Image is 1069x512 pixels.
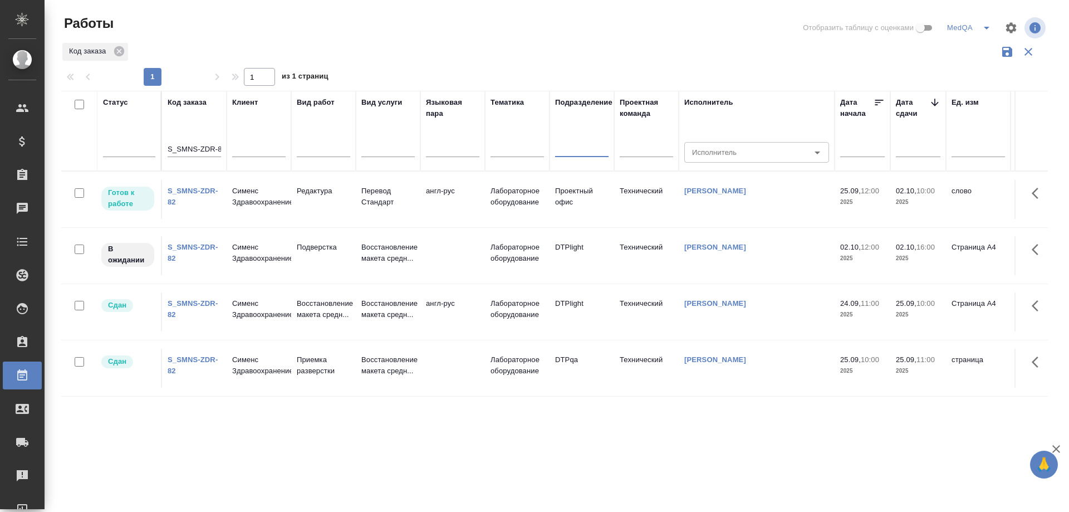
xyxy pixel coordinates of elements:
[614,292,679,331] td: Технический
[297,186,350,197] p: Редактура
[840,187,861,195] p: 25.09,
[100,186,155,212] div: Исполнитель может приступить к работе
[896,243,916,251] p: 02.10,
[840,299,861,308] p: 24.09,
[916,243,935,251] p: 16:00
[61,14,114,32] span: Работы
[1024,17,1048,38] span: Посмотреть информацию
[550,349,614,388] td: DTPqa
[684,187,746,195] a: [PERSON_NAME]
[1025,180,1052,207] button: Здесь прячутся важные кнопки
[620,97,673,119] div: Проектная команда
[1025,292,1052,319] button: Здесь прячутся важные кнопки
[103,97,128,108] div: Статус
[361,354,415,377] p: Восстановление макета средн...
[297,298,350,320] p: Восстановление макета средн...
[946,180,1011,219] td: слово
[1030,451,1058,479] button: 🙏
[896,299,916,308] p: 25.09,
[491,97,524,108] div: Тематика
[896,97,929,119] div: Дата сдачи
[297,354,350,377] p: Приемка разверстки
[946,236,1011,275] td: Страница А4
[896,253,940,264] p: 2025
[232,186,286,208] p: Сименс Здравоохранение
[916,355,935,364] p: 11:00
[550,180,614,219] td: Проектный офис
[840,253,885,264] p: 2025
[555,97,612,108] div: Подразделение
[491,354,544,377] p: Лабораторное оборудование
[684,243,746,251] a: [PERSON_NAME]
[1025,236,1052,263] button: Здесь прячутся важные кнопки
[69,46,110,57] p: Код заказа
[684,97,733,108] div: Исполнитель
[420,292,485,331] td: англ-рус
[232,242,286,264] p: Сименс Здравоохранение
[998,14,1024,41] span: Настроить таблицу
[896,309,940,320] p: 2025
[232,97,258,108] div: Клиент
[168,299,218,319] a: S_SMNS-ZDR-82
[896,365,940,377] p: 2025
[1011,236,1066,275] td: 42
[168,355,218,375] a: S_SMNS-ZDR-82
[946,292,1011,331] td: Страница А4
[168,97,207,108] div: Код заказа
[426,97,479,119] div: Языковая пара
[896,355,916,364] p: 25.09,
[896,197,940,208] p: 2025
[108,187,148,209] p: Готов к работе
[282,70,328,86] span: из 1 страниц
[361,298,415,320] p: Восстановление макета средн...
[108,356,126,367] p: Сдан
[896,187,916,195] p: 02.10,
[840,243,861,251] p: 02.10,
[1034,453,1053,476] span: 🙏
[684,299,746,308] a: [PERSON_NAME]
[614,236,679,275] td: Технический
[1011,349,1066,388] td: 43
[944,19,998,37] div: split button
[100,298,155,313] div: Менеджер проверил работу исполнителя, передает ее на следующий этап
[840,365,885,377] p: 2025
[297,242,350,253] p: Подверстка
[840,97,874,119] div: Дата начала
[100,242,155,268] div: Исполнитель назначен, приступать к работе пока рано
[803,22,914,33] span: Отобразить таблицу с оценками
[840,197,885,208] p: 2025
[361,97,403,108] div: Вид услуги
[614,349,679,388] td: Технический
[491,298,544,320] p: Лабораторное оборудование
[952,97,979,108] div: Ед. изм
[861,187,879,195] p: 12:00
[684,355,746,364] a: [PERSON_NAME]
[1011,292,1066,331] td: 43
[232,298,286,320] p: Сименс Здравоохранение
[861,243,879,251] p: 12:00
[614,180,679,219] td: Технический
[1018,41,1039,62] button: Сбросить фильтры
[840,309,885,320] p: 2025
[946,349,1011,388] td: страница
[108,243,148,266] p: В ожидании
[550,236,614,275] td: DTPlight
[168,187,218,206] a: S_SMNS-ZDR-82
[420,180,485,219] td: англ-рус
[1025,349,1052,376] button: Здесь прячутся важные кнопки
[108,300,126,311] p: Сдан
[491,186,544,208] p: Лабораторное оборудование
[997,41,1018,62] button: Сохранить фильтры
[491,242,544,264] p: Лабораторное оборудование
[861,299,879,308] p: 11:00
[62,43,128,61] div: Код заказа
[916,299,935,308] p: 10:00
[810,145,825,160] button: Open
[361,186,415,208] p: Перевод Стандарт
[168,243,218,262] a: S_SMNS-ZDR-82
[861,355,879,364] p: 10:00
[361,242,415,264] p: Восстановление макета средн...
[297,97,335,108] div: Вид работ
[1011,180,1066,219] td: 12014.45
[100,354,155,369] div: Менеджер проверил работу исполнителя, передает ее на следующий этап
